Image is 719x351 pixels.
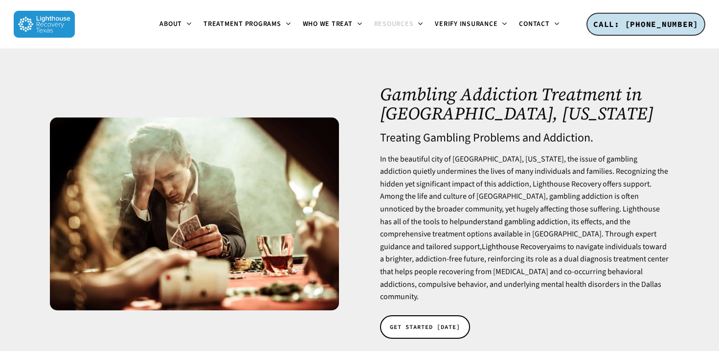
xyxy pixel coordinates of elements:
[159,19,182,29] span: About
[374,19,414,29] span: Resources
[297,21,368,28] a: Who We Treat
[380,216,669,303] span: , its effects, and the comprehensive treatment options available in [GEOGRAPHIC_DATA]. Through ex...
[429,21,513,28] a: Verify Insurance
[50,117,338,310] img: Gambling Addiction Treatment
[198,21,297,28] a: Treatment Programs
[380,85,669,123] h1: Gambling Addiction Treatment in [GEOGRAPHIC_DATA], [US_STATE]
[380,132,669,144] h4: Treating Gambling Problems and Addiction.
[593,19,698,29] span: CALL: [PHONE_NUMBER]
[586,13,705,36] a: CALL: [PHONE_NUMBER]
[14,11,75,38] img: Lighthouse Recovery Texas
[380,154,668,227] span: In the beautiful city of [GEOGRAPHIC_DATA], [US_STATE], the issue of gambling addiction quietly u...
[519,19,549,29] span: Contact
[154,21,198,28] a: About
[303,19,353,29] span: Who We Treat
[435,19,497,29] span: Verify Insurance
[513,21,565,28] a: Contact
[380,315,470,339] a: GET STARTED [DATE]
[390,322,460,332] span: GET STARTED [DATE]
[203,19,281,29] span: Treatment Programs
[464,216,568,227] a: understand gambling addiction
[482,241,550,252] a: Lighthouse Recovery
[368,21,429,28] a: Resources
